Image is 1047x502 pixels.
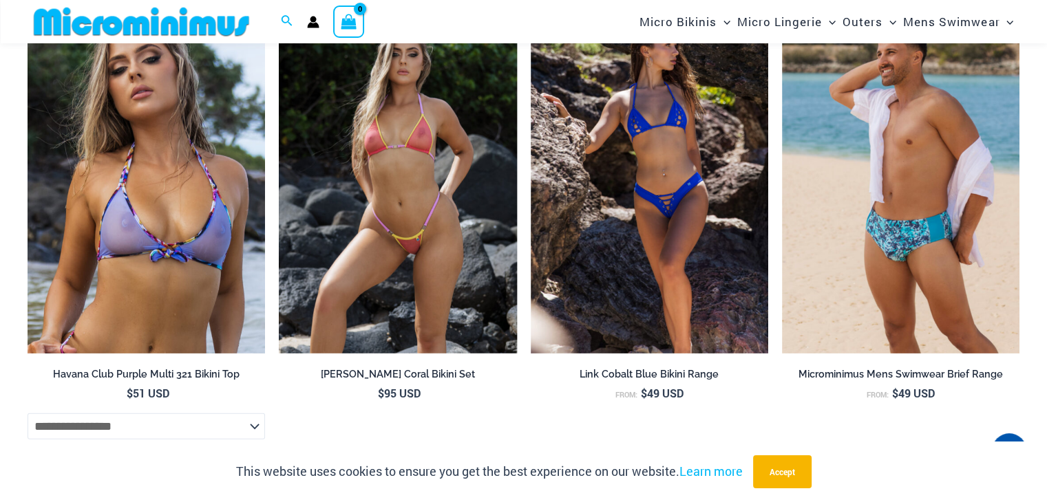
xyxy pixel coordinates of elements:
[839,4,900,39] a: OutersMenu ToggleMenu Toggle
[782,368,1019,386] a: Microminimus Mens Swimwear Brief Range
[281,13,293,31] a: Search icon link
[615,390,637,400] span: From:
[378,386,421,400] bdi: 95 USD
[639,4,717,39] span: Micro Bikinis
[531,368,768,381] h2: Link Cobalt Blue Bikini Range
[641,386,647,400] span: $
[28,368,265,386] a: Havana Club Purple Multi 321 Bikini Top
[782,368,1019,381] h2: Microminimus Mens Swimwear Brief Range
[892,386,935,400] bdi: 49 USD
[717,4,730,39] span: Menu Toggle
[679,463,743,479] a: Learn more
[28,6,255,37] img: MM SHOP LOGO FLAT
[236,461,743,482] p: This website uses cookies to ensure you get the best experience on our website.
[636,4,734,39] a: Micro BikinisMenu ToggleMenu Toggle
[127,386,169,400] bdi: 51 USD
[333,6,365,37] a: View Shopping Cart, empty
[634,2,1019,41] nav: Site Navigation
[734,4,839,39] a: Micro LingerieMenu ToggleMenu Toggle
[307,16,319,28] a: Account icon link
[843,4,882,39] span: Outers
[279,368,516,386] a: [PERSON_NAME] Coral Bikini Set
[531,368,768,386] a: Link Cobalt Blue Bikini Range
[127,386,133,400] span: $
[1000,4,1013,39] span: Menu Toggle
[882,4,896,39] span: Menu Toggle
[822,4,836,39] span: Menu Toggle
[903,4,1000,39] span: Mens Swimwear
[867,390,889,400] span: From:
[28,368,265,381] h2: Havana Club Purple Multi 321 Bikini Top
[892,386,898,400] span: $
[753,455,812,488] button: Accept
[900,4,1017,39] a: Mens SwimwearMenu ToggleMenu Toggle
[378,386,384,400] span: $
[279,368,516,381] h2: [PERSON_NAME] Coral Bikini Set
[641,386,684,400] bdi: 49 USD
[737,4,822,39] span: Micro Lingerie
